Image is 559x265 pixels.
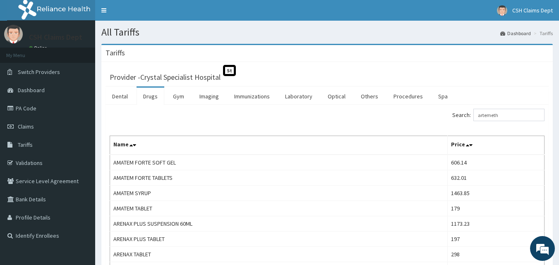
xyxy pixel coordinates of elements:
a: Dental [106,88,134,105]
a: Procedures [387,88,429,105]
td: 606.14 [447,155,544,170]
td: 1173.23 [447,216,544,232]
td: 197 [447,232,544,247]
th: Price [447,136,544,155]
h1: All Tariffs [101,27,553,38]
a: Laboratory [278,88,319,105]
td: AMATEM TABLET [110,201,448,216]
td: AMATEM FORTE SOFT GEL [110,155,448,170]
h3: Tariffs [106,49,125,57]
th: Name [110,136,448,155]
td: AMATEM FORTE TABLETS [110,170,448,186]
td: ARENAX TABLET [110,247,448,262]
td: AMATEM SYRUP [110,186,448,201]
a: Optical [321,88,352,105]
span: We're online! [48,80,114,163]
td: ARENAX PLUS TABLET [110,232,448,247]
td: 1463.85 [447,186,544,201]
span: Claims [18,123,34,130]
p: CSH Claims Dept [29,33,82,41]
a: Drugs [137,88,164,105]
input: Search: [473,109,545,121]
span: Tariffs [18,141,33,148]
textarea: Type your message and hit 'Enter' [4,177,158,206]
h3: Provider - Crystal Specialist Hospital [110,74,221,81]
div: Chat with us now [43,46,139,57]
img: User Image [497,5,507,16]
a: Imaging [193,88,226,105]
a: Spa [432,88,454,105]
li: Tariffs [532,30,553,37]
td: 179 [447,201,544,216]
label: Search: [452,109,545,121]
a: Others [354,88,385,105]
div: Minimize live chat window [136,4,156,24]
span: Switch Providers [18,68,60,76]
a: Gym [166,88,191,105]
img: User Image [4,25,23,43]
span: CSH Claims Dept [512,7,553,14]
span: Dashboard [18,86,45,94]
td: ARENAX PLUS SUSPENSION 60ML [110,216,448,232]
span: St [223,65,236,76]
td: 632.01 [447,170,544,186]
td: 298 [447,247,544,262]
img: d_794563401_company_1708531726252_794563401 [15,41,34,62]
a: Online [29,45,49,51]
a: Dashboard [500,30,531,37]
a: Immunizations [228,88,276,105]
